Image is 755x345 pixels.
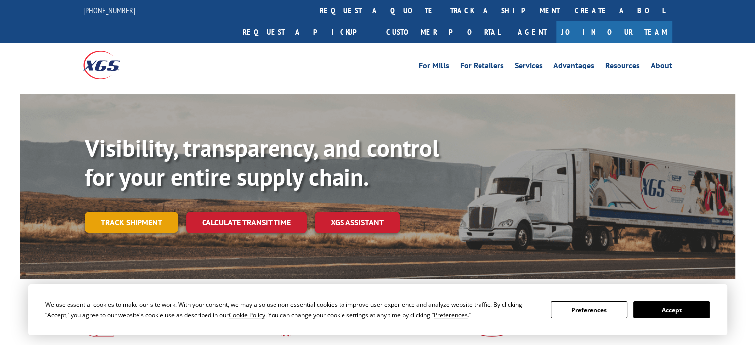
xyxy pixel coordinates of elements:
a: For Retailers [460,62,504,72]
a: [PHONE_NUMBER] [83,5,135,15]
a: Services [515,62,543,72]
span: Preferences [434,311,468,319]
a: Advantages [553,62,594,72]
a: Customer Portal [379,21,508,43]
a: Request a pickup [235,21,379,43]
a: Agent [508,21,556,43]
button: Accept [633,301,710,318]
a: Join Our Team [556,21,672,43]
span: Cookie Policy [229,311,265,319]
a: XGS ASSISTANT [315,212,400,233]
a: About [651,62,672,72]
a: For Mills [419,62,449,72]
a: Calculate transit time [186,212,307,233]
b: Visibility, transparency, and control for your entire supply chain. [85,133,439,192]
div: We use essential cookies to make our site work. With your consent, we may also use non-essential ... [45,299,539,320]
a: Track shipment [85,212,178,233]
div: Cookie Consent Prompt [28,284,727,335]
a: Resources [605,62,640,72]
button: Preferences [551,301,627,318]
